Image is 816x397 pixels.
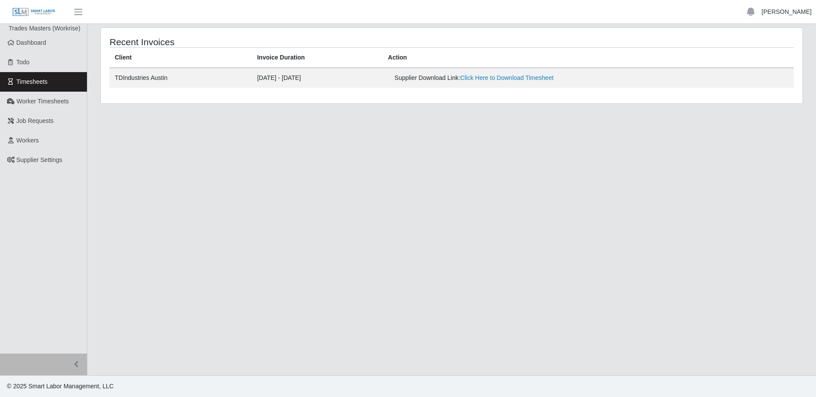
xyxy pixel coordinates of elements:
h4: Recent Invoices [110,36,387,47]
th: Action [383,48,794,68]
img: SLM Logo [12,7,56,17]
span: Worker Timesheets [17,98,69,105]
span: Workers [17,137,39,144]
td: [DATE] - [DATE] [252,68,383,88]
th: Client [110,48,252,68]
td: TDIndustries Austin [110,68,252,88]
a: [PERSON_NAME] [762,7,812,17]
span: Trades Masters (Workrise) [9,25,80,32]
span: Dashboard [17,39,47,46]
span: Todo [17,59,30,66]
div: Supplier Download Link: [395,73,649,83]
span: Supplier Settings [17,156,63,163]
th: Invoice Duration [252,48,383,68]
span: © 2025 Smart Labor Management, LLC [7,383,113,390]
span: Job Requests [17,117,54,124]
span: Timesheets [17,78,48,85]
a: Click Here to Download Timesheet [460,74,554,81]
